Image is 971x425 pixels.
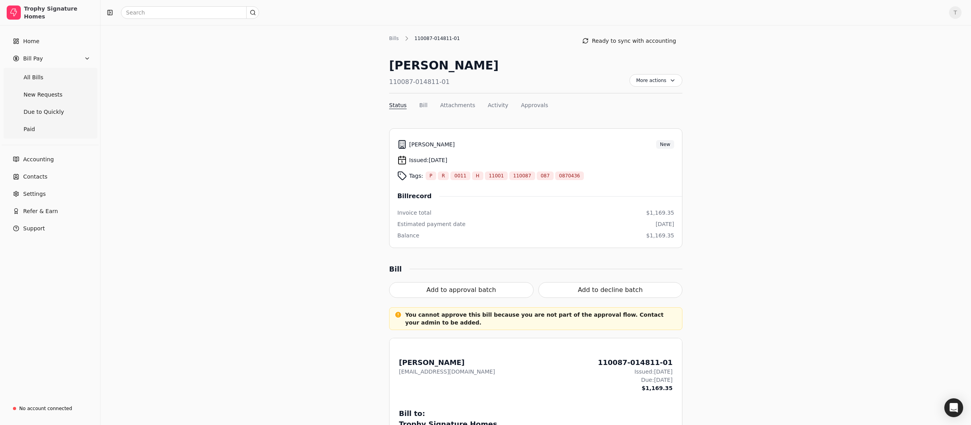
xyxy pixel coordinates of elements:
div: Estimated payment date [397,220,466,228]
div: 110087-014811-01 [389,77,499,87]
div: Open Intercom Messenger [944,398,963,417]
div: [DATE] [656,220,674,228]
span: 087 [541,172,550,179]
div: Due: [DATE] [598,376,673,384]
span: Paid [24,125,35,133]
div: 110087-014811-01 [411,35,464,42]
div: Bill [389,264,410,274]
button: Ready to sync with accounting [576,35,682,47]
span: Bill record [397,192,439,201]
span: Issued: [DATE] [409,156,447,164]
button: Add to decline batch [538,282,683,298]
span: Contacts [23,173,48,181]
span: H [476,172,479,179]
button: Support [3,221,97,236]
button: T [949,6,962,19]
button: Bill [419,101,428,109]
a: Contacts [3,169,97,184]
span: Tags: [409,172,423,180]
button: Activity [488,101,508,109]
span: R [442,172,445,179]
a: All Bills [5,69,95,85]
span: New Requests [24,91,62,99]
span: P [430,172,432,179]
a: Home [3,33,97,49]
div: $1,169.35 [646,209,674,217]
span: 0870436 [559,172,580,179]
span: Accounting [23,155,54,164]
div: [EMAIL_ADDRESS][DOMAIN_NAME] [399,368,495,376]
div: [PERSON_NAME] [399,357,495,368]
button: More actions [629,74,682,87]
span: Refer & Earn [23,207,58,215]
a: Accounting [3,151,97,167]
span: Settings [23,190,46,198]
span: Due to Quickly [24,108,64,116]
div: Bills [389,35,403,42]
div: Invoice total [397,209,432,217]
button: Attachments [440,101,475,109]
input: Search [121,6,259,19]
span: New [660,141,670,148]
div: Bill to: [399,408,673,419]
button: Refer & Earn [3,203,97,219]
p: You cannot approve this bill because you are not part of the approval flow. Contact your admin to... [405,311,666,327]
button: Approvals [521,101,548,109]
div: $1,169.35 [598,384,673,392]
a: New Requests [5,87,95,102]
div: [PERSON_NAME] [389,57,499,74]
div: Issued: [DATE] [598,368,673,376]
button: Add to approval batch [389,282,534,298]
span: 11001 [489,172,504,179]
span: 0011 [454,172,466,179]
a: No account connected [3,401,97,416]
span: All Bills [24,73,43,82]
span: [PERSON_NAME] [409,140,455,149]
div: Trophy Signature Homes [24,5,93,20]
span: 110087 [513,172,531,179]
nav: Breadcrumb [389,35,464,42]
div: 110087-014811-01 [598,357,673,368]
button: Status [389,101,407,109]
div: No account connected [19,405,72,412]
div: $1,169.35 [646,232,674,240]
a: Settings [3,186,97,202]
span: Bill Pay [23,55,43,63]
button: Bill Pay [3,51,97,66]
span: Home [23,37,39,46]
a: Paid [5,121,95,137]
a: Due to Quickly [5,104,95,120]
div: Balance [397,232,419,240]
span: Support [23,224,45,233]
